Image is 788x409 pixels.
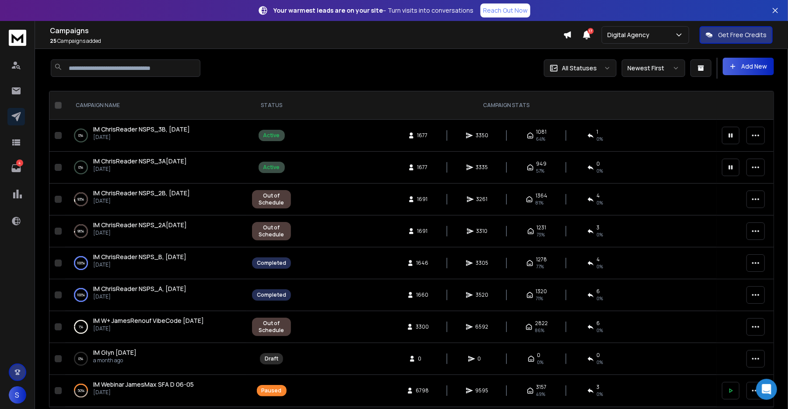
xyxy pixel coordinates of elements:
span: 1660 [417,291,429,298]
p: [DATE] [93,134,190,141]
span: 0 % [597,327,603,334]
span: IM ChrisReader NSPS_A, [DATE] [93,284,186,293]
th: CAMPAIGN NAME [65,91,247,120]
span: 1278 [536,256,547,263]
a: IM ChrisReader NSPS_B, [DATE] [93,253,186,261]
span: 2822 [535,320,548,327]
button: Newest First [622,59,685,77]
span: 0 [537,352,541,359]
span: 1081 [536,128,547,135]
a: IM Webinar JamesMax SFA D 06-05 [93,380,194,389]
strong: Your warmest leads are on your site [273,6,383,14]
span: 3335 [476,164,488,171]
td: 96%IM ChrisReader NSPS_2A[DATE][DATE] [65,215,247,247]
div: Paused [262,387,282,394]
p: Digital Agency [607,31,653,39]
a: IM ChrisReader NSPS_3A[DATE] [93,157,187,166]
span: 4 [597,256,600,263]
a: IM ChrisReader NSPS_A, [DATE] [93,284,186,293]
div: Out of Schedule [257,192,286,206]
p: – Turn visits into conversations [273,6,473,15]
span: 6 [597,320,600,327]
span: 86 % [535,327,544,334]
span: 0% [597,359,603,366]
div: Out of Schedule [257,224,286,238]
span: 71 % [536,295,543,302]
span: 6 [597,288,600,295]
td: 0%IM Glyn [DATE]a month ago [65,343,247,375]
p: [DATE] [93,198,190,204]
span: 0 [478,355,487,362]
span: 0 % [597,231,603,238]
div: Draft [265,355,278,362]
button: Get Free Credits [700,26,773,44]
span: 3520 [476,291,488,298]
span: 0 % [597,295,603,302]
span: 0 [597,352,600,359]
span: 73 % [537,231,545,238]
span: 3350 [476,132,488,139]
td: 1%IM W+ JamesRenouf VibeCode [DATE][DATE] [65,311,247,343]
div: Active [263,132,280,139]
span: IM ChrisReader NSPS_2A[DATE] [93,221,187,229]
p: [DATE] [93,293,186,300]
a: IM ChrisReader NSPS_2B, [DATE] [93,189,190,198]
span: 81 % [536,199,543,206]
p: 0 % [79,131,84,140]
span: 1646 [417,260,429,267]
span: 3300 [416,323,429,330]
span: IM ChrisReader NSPS_3A[DATE] [93,157,187,165]
a: 4 [7,159,25,177]
p: Reach Out Now [483,6,528,15]
span: 3305 [476,260,488,267]
span: 0 % [597,199,603,206]
div: Completed [257,291,286,298]
th: STATUS [247,91,296,120]
span: IM ChrisReader NSPS_2B, [DATE] [93,189,190,197]
span: 0 % [597,263,603,270]
p: 1 % [79,322,83,331]
td: 0%IM ChrisReader NSPS_3B, [DATE][DATE] [65,120,247,152]
p: 0 % [79,163,84,172]
a: IM W+ JamesRenouf VibeCode [DATE] [93,316,204,325]
span: 1320 [536,288,547,295]
span: 3 [597,224,600,231]
span: 1 [597,128,599,135]
p: 96 % [78,227,84,236]
span: 1677 [417,164,428,171]
button: S [9,386,26,404]
p: 100 % [77,259,85,267]
span: 64 % [536,135,546,142]
p: [DATE] [93,166,187,173]
span: 0% [537,359,544,366]
span: 49 % [536,391,546,398]
span: 1231 [537,224,546,231]
span: 6592 [476,323,489,330]
div: Open Intercom Messenger [756,379,777,400]
a: Reach Out Now [480,3,530,17]
h1: Campaigns [50,25,563,36]
a: IM ChrisReader NSPS_2A[DATE] [93,221,187,229]
span: 1677 [417,132,428,139]
a: IM ChrisReader NSPS_3B, [DATE] [93,125,190,134]
p: [DATE] [93,229,187,236]
p: All Statuses [562,64,597,73]
p: [DATE] [93,389,194,396]
td: 100%IM ChrisReader NSPS_A, [DATE][DATE] [65,279,247,311]
span: IM ChrisReader NSPS_B, [DATE] [93,253,186,261]
span: 0 [597,160,600,167]
span: 3 [597,384,600,391]
a: IM Glyn [DATE] [93,348,137,357]
span: 4 [597,192,600,199]
span: 77 % [536,263,544,270]
p: [DATE] [93,325,204,332]
span: 9595 [476,387,489,394]
td: 93%IM ChrisReader NSPS_2B, [DATE][DATE] [65,184,247,215]
span: 949 [536,160,547,167]
span: IM ChrisReader NSPS_3B, [DATE] [93,125,190,133]
span: 3157 [536,384,547,391]
td: 100%IM ChrisReader NSPS_B, [DATE][DATE] [65,247,247,279]
span: 57 % [536,167,545,174]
